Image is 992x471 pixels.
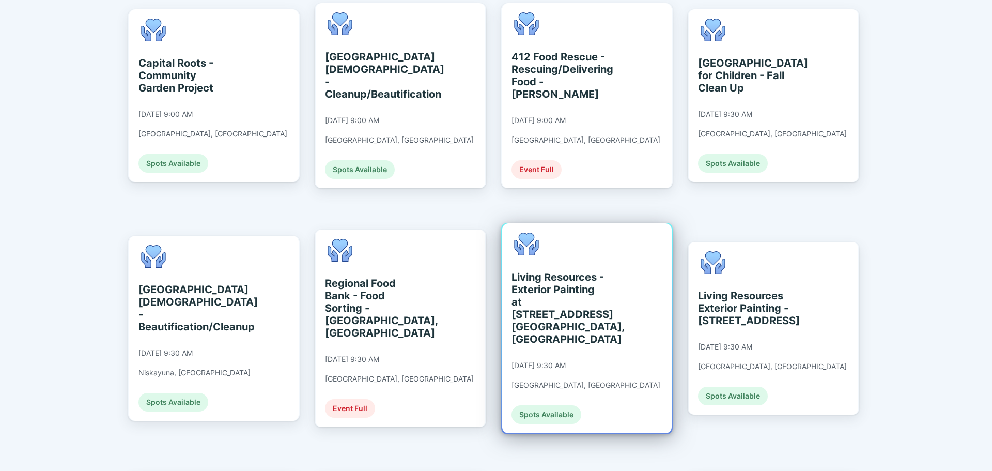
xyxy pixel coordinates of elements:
[138,348,193,358] div: [DATE] 9:30 AM
[138,368,251,377] div: Niskayuna, [GEOGRAPHIC_DATA]
[325,51,420,100] div: [GEOGRAPHIC_DATA][DEMOGRAPHIC_DATA] - Cleanup/Beautification
[138,110,193,119] div: [DATE] 9:00 AM
[325,135,474,145] div: [GEOGRAPHIC_DATA], [GEOGRAPHIC_DATA]
[512,160,562,179] div: Event Full
[698,129,847,139] div: [GEOGRAPHIC_DATA], [GEOGRAPHIC_DATA]
[698,110,752,119] div: [DATE] 9:30 AM
[698,387,768,405] div: Spots Available
[138,154,208,173] div: Spots Available
[138,283,233,333] div: [GEOGRAPHIC_DATA][DEMOGRAPHIC_DATA] - Beautification/Cleanup
[325,374,474,384] div: [GEOGRAPHIC_DATA], [GEOGRAPHIC_DATA]
[698,342,752,352] div: [DATE] 9:30 AM
[325,160,395,179] div: Spots Available
[325,116,379,125] div: [DATE] 9:00 AM
[698,57,793,94] div: [GEOGRAPHIC_DATA] for Children - Fall Clean Up
[512,361,566,370] div: [DATE] 9:30 AM
[698,362,847,371] div: [GEOGRAPHIC_DATA], [GEOGRAPHIC_DATA]
[512,381,660,390] div: [GEOGRAPHIC_DATA], [GEOGRAPHIC_DATA]
[138,57,233,94] div: Capital Roots - Community Garden Project
[325,277,420,339] div: Regional Food Bank - Food Sorting - [GEOGRAPHIC_DATA], [GEOGRAPHIC_DATA]
[325,355,379,364] div: [DATE] 9:30 AM
[512,116,566,125] div: [DATE] 9:00 AM
[698,154,768,173] div: Spots Available
[698,290,793,327] div: Living Resources Exterior Painting - [STREET_ADDRESS]
[138,129,287,139] div: [GEOGRAPHIC_DATA], [GEOGRAPHIC_DATA]
[512,405,581,424] div: Spots Available
[512,271,606,345] div: Living Resources - Exterior Painting at [STREET_ADDRESS] [GEOGRAPHIC_DATA], [GEOGRAPHIC_DATA]
[325,399,375,418] div: Event Full
[512,51,606,100] div: 412 Food Rescue - Rescuing/Delivering Food - [PERSON_NAME]
[138,393,208,412] div: Spots Available
[512,135,660,145] div: [GEOGRAPHIC_DATA], [GEOGRAPHIC_DATA]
